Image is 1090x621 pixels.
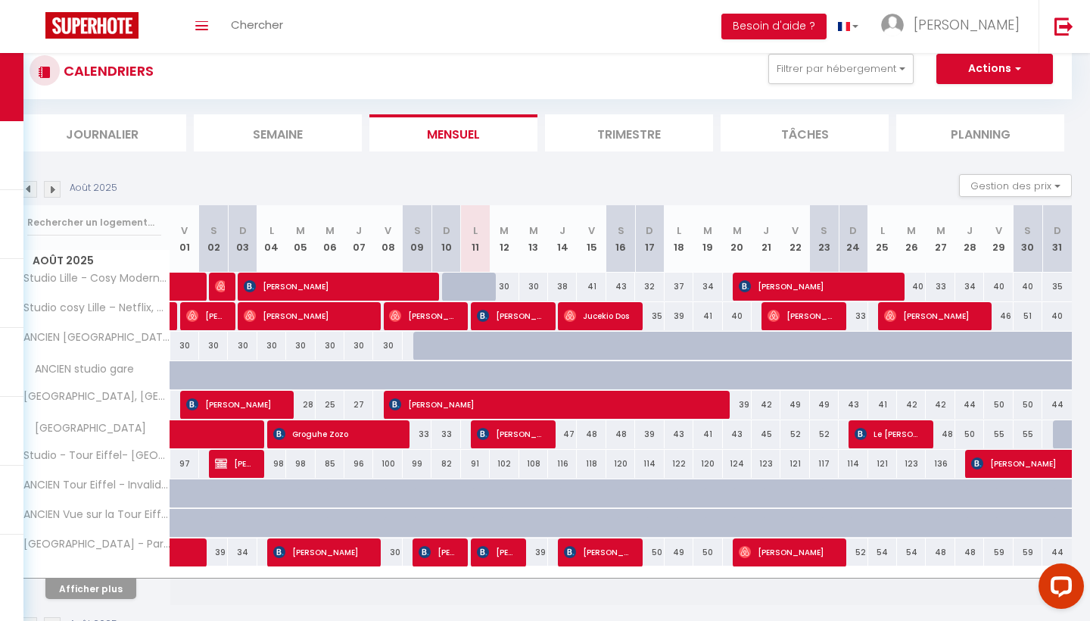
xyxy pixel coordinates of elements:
div: 48 [606,420,635,448]
li: Semaine [194,114,362,151]
div: 121 [868,450,897,478]
button: Filtrer par hébergement [768,54,914,84]
abbr: V [385,223,391,238]
span: [PERSON_NAME] [419,538,457,566]
abbr: M [907,223,916,238]
div: 43 [723,420,752,448]
span: [PERSON_NAME] DJIMERA [477,420,544,448]
abbr: S [210,223,217,238]
div: 48 [926,420,955,448]
abbr: J [967,223,973,238]
span: [PERSON_NAME] [914,15,1020,34]
span: Août 2025 [19,250,170,272]
button: Afficher plus [45,579,136,599]
abbr: J [763,223,769,238]
div: 43 [606,273,635,301]
div: 41 [693,420,722,448]
img: ... [881,14,904,36]
li: Tâches [721,114,889,151]
div: 30 [519,273,548,301]
th: 14 [548,205,577,273]
div: 114 [635,450,664,478]
th: 07 [344,205,373,273]
abbr: S [618,223,624,238]
abbr: D [443,223,450,238]
span: [GEOGRAPHIC_DATA] - Parking privé [21,538,173,550]
abbr: S [821,223,827,238]
div: 118 [577,450,606,478]
div: 33 [839,302,867,330]
span: [PERSON_NAME] [273,538,369,566]
div: 99 [403,450,431,478]
div: 41 [693,302,722,330]
span: [PERSON_NAME] [389,390,715,419]
div: 49 [810,391,839,419]
th: 16 [606,205,635,273]
span: ANCIEN Vue sur la Tour Eiffel - moderne [21,509,173,520]
abbr: D [646,223,653,238]
abbr: M [936,223,945,238]
div: 30 [228,332,257,360]
div: 30 [199,332,228,360]
abbr: M [296,223,305,238]
th: 28 [955,205,984,273]
div: 52 [810,420,839,448]
div: 82 [431,450,460,478]
div: 98 [257,450,286,478]
abbr: L [269,223,274,238]
div: 50 [635,538,664,566]
div: 55 [984,420,1013,448]
span: [GEOGRAPHIC_DATA], [GEOGRAPHIC_DATA] [21,391,173,402]
span: [PERSON_NAME] [244,272,426,301]
div: 59 [1014,538,1042,566]
span: [PERSON_NAME] [884,301,980,330]
th: 02 [199,205,228,273]
span: [PERSON_NAME] [564,538,631,566]
abbr: D [849,223,857,238]
span: Studio - Tour Eiffel- [GEOGRAPHIC_DATA] [21,450,173,461]
div: 52 [780,420,809,448]
th: 13 [519,205,548,273]
span: ANCIEN [GEOGRAPHIC_DATA] [21,332,173,343]
th: 23 [810,205,839,273]
div: 52 [839,538,867,566]
th: 29 [984,205,1013,273]
th: 08 [373,205,402,273]
abbr: D [239,223,247,238]
div: 47 [548,420,577,448]
div: 43 [665,420,693,448]
th: 04 [257,205,286,273]
div: 48 [926,538,955,566]
div: 30 [373,538,402,566]
div: 54 [897,538,926,566]
div: 51 [1014,302,1042,330]
li: Mensuel [369,114,537,151]
div: 40 [723,302,752,330]
div: 39 [519,538,548,566]
div: 30 [373,332,402,360]
abbr: S [414,223,421,238]
img: logout [1054,17,1073,36]
div: 39 [723,391,752,419]
div: 35 [635,302,664,330]
li: Trimestre [545,114,713,151]
span: [PERSON_NAME] [244,301,369,330]
span: ANCIEN studio gare [21,361,138,378]
div: 30 [286,332,315,360]
span: [PERSON_NAME] [739,272,892,301]
div: 25 [316,391,344,419]
div: 120 [693,450,722,478]
span: [PERSON_NAME] [186,301,225,330]
th: 17 [635,205,664,273]
div: 97 [170,450,199,478]
span: Studio Lille - Cosy Moderne / Cocon lillois calme [21,273,173,284]
th: 05 [286,205,315,273]
div: 54 [868,538,897,566]
span: [PERSON_NAME] [739,538,835,566]
th: 06 [316,205,344,273]
th: 31 [1042,205,1072,273]
abbr: J [559,223,565,238]
abbr: V [588,223,595,238]
div: 44 [1042,391,1072,419]
div: 42 [752,391,780,419]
